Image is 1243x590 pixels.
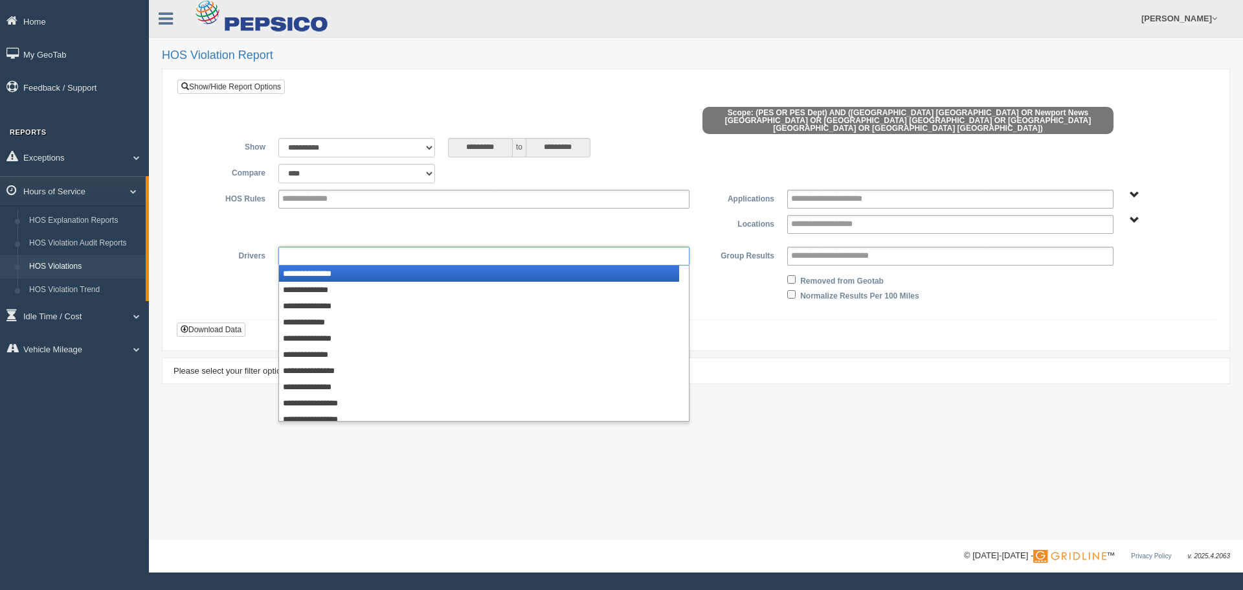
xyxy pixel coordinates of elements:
div: © [DATE]-[DATE] - ™ [964,549,1230,563]
label: Applications [696,190,781,205]
a: HOS Violation Audit Reports [23,232,146,255]
span: to [513,138,526,157]
a: HOS Explanation Reports [23,209,146,233]
label: Group Results [696,247,781,262]
a: HOS Violation Trend [23,278,146,302]
label: Removed from Geotab [800,272,884,288]
img: Gridline [1033,550,1106,563]
span: v. 2025.4.2063 [1188,552,1230,560]
button: Download Data [177,323,245,337]
label: Locations [696,215,781,231]
label: Normalize Results Per 100 Miles [800,287,919,302]
h2: HOS Violation Report [162,49,1230,62]
span: Scope: (PES OR PES Dept) AND ([GEOGRAPHIC_DATA] [GEOGRAPHIC_DATA] OR Newport News [GEOGRAPHIC_DAT... [702,107,1114,134]
label: Compare [187,164,272,179]
label: Drivers [187,247,272,262]
a: HOS Violations [23,255,146,278]
label: Show [187,138,272,153]
span: Please select your filter options above and click "Apply Filters" to view your report. [174,366,479,376]
a: Privacy Policy [1131,552,1171,560]
label: HOS Rules [187,190,272,205]
a: Show/Hide Report Options [177,80,285,94]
